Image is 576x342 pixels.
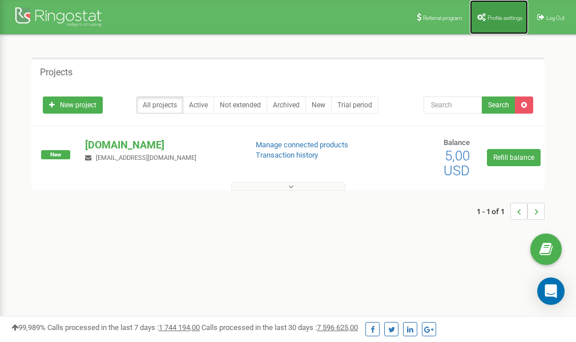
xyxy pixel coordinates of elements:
[487,149,541,166] a: Refill balance
[43,96,103,114] a: New project
[317,323,358,332] u: 7 596 625,00
[424,96,482,114] input: Search
[546,15,565,21] span: Log Out
[488,15,522,21] span: Profile settings
[202,323,358,332] span: Calls processed in the last 30 days :
[305,96,332,114] a: New
[477,203,510,220] span: 1 - 1 of 1
[214,96,267,114] a: Not extended
[41,150,70,159] span: New
[537,277,565,305] div: Open Intercom Messenger
[40,67,72,78] h5: Projects
[267,96,306,114] a: Archived
[444,138,470,147] span: Balance
[47,323,200,332] span: Calls processed in the last 7 days :
[256,140,348,149] a: Manage connected products
[256,151,318,159] a: Transaction history
[85,138,237,152] p: [DOMAIN_NAME]
[136,96,183,114] a: All projects
[444,148,470,179] span: 5,00 USD
[11,323,46,332] span: 99,989%
[183,96,214,114] a: Active
[331,96,378,114] a: Trial period
[96,154,196,162] span: [EMAIL_ADDRESS][DOMAIN_NAME]
[159,323,200,332] u: 1 744 194,00
[482,96,515,114] button: Search
[477,191,545,231] nav: ...
[423,15,462,21] span: Referral program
